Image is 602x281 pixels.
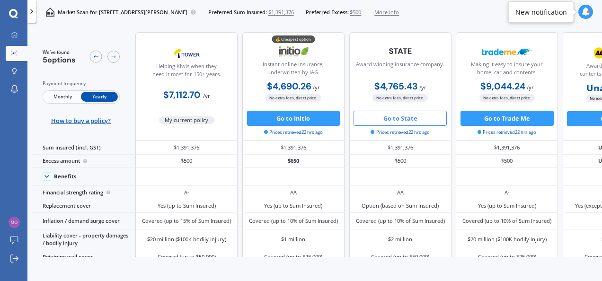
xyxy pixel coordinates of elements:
[33,250,135,263] div: Retaining wall cover
[350,9,361,16] span: $500
[44,92,81,102] span: Monthly
[135,155,238,168] div: $500
[268,42,319,61] img: Initio.webp
[460,111,554,126] button: Go to Trade Me
[462,61,551,79] div: Making it easy to insure your home, car and contents.
[242,155,345,168] div: $650
[356,61,444,79] div: Award winning insurance company.
[184,189,189,196] div: A-
[147,236,226,243] div: $20 million ($100K bodily injury)
[208,9,267,16] span: Preferred Sum Insured:
[9,217,20,228] img: bd0684723324f285f06e553d62d5541a
[264,202,322,210] div: Yes (up to Sum Insured)
[142,217,231,225] div: Covered (up to 15% of Sum Insured)
[135,141,238,154] div: $1,391,376
[478,253,536,261] div: Covered (up to $25,000)
[54,173,77,180] div: Benefits
[354,111,447,126] button: Go to State
[142,62,231,81] div: Helping Kiwis when they need it most for 150+ years.
[33,229,135,250] div: Liability cover - property damages / bodily injury
[162,44,212,63] img: Tower.webp
[43,80,120,88] div: Payment frequency
[456,141,558,154] div: $1,391,376
[313,84,320,91] span: / yr
[43,49,76,56] span: We've found
[158,253,216,261] div: Covered (up to $50,000)
[356,217,445,225] div: Covered (up to 10% of Sum Insured)
[478,202,536,210] div: Yes (up to Sum Insured)
[371,253,429,261] div: Covered (up to $50,000)
[349,155,451,168] div: $500
[374,80,418,92] b: $4,765.43
[527,84,534,91] span: / yr
[306,9,349,16] span: Preferred Excess:
[158,202,216,210] div: Yes (up to Sum Insured)
[203,92,210,99] span: / yr
[247,111,340,126] button: Go to Initio
[290,189,297,196] div: AA
[362,202,439,210] div: Option (based on Sum Insured)
[264,253,322,261] div: Covered (up to $25,000)
[242,141,345,154] div: $1,391,376
[388,236,412,243] div: $2 million
[479,94,535,101] span: No extra fees, direct price.
[505,189,510,196] div: A-
[272,35,315,43] div: 💰 Cheapest option
[419,84,426,91] span: / yr
[33,213,135,229] div: Inflation / demand surge cover
[468,236,547,243] div: $20 million ($100K bodily injury)
[159,116,215,124] span: My current policy
[249,61,338,79] div: Instant online insurance; underwritten by IAG.
[266,94,321,101] span: No extra fees, direct price.
[163,89,201,101] b: $7,112.70
[515,7,567,17] div: New notification
[375,42,425,60] img: State-text-1.webp
[371,129,429,136] span: Prices retrieved 22 hrs ago
[43,55,76,65] span: 5 options
[58,9,187,16] p: Market Scan for [STREET_ADDRESS][PERSON_NAME]
[33,186,135,199] div: Financial strength rating
[478,129,536,136] span: Prices retrieved 22 hrs ago
[349,141,451,154] div: $1,391,376
[51,117,111,124] span: How to buy a policy?
[267,80,311,92] b: $4,690.26
[268,9,294,16] span: $1,391,376
[33,155,135,168] div: Excess amount
[456,155,558,168] div: $500
[45,8,54,17] img: home-and-contents.b802091223b8502ef2dd.svg
[33,141,135,154] div: Sum insured (incl. GST)
[374,9,399,16] span: More info
[480,80,525,92] b: $9,044.24
[281,236,305,243] div: $1 million
[249,217,338,225] div: Covered (up to 10% of Sum Insured)
[264,129,323,136] span: Prices retrieved 22 hrs ago
[81,92,118,102] span: Yearly
[397,189,404,196] div: AA
[462,217,551,225] div: Covered (up to 10% of Sum Insured)
[482,42,532,61] img: Trademe.webp
[33,199,135,212] div: Replacement cover
[372,94,428,101] span: No extra fees, direct price.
